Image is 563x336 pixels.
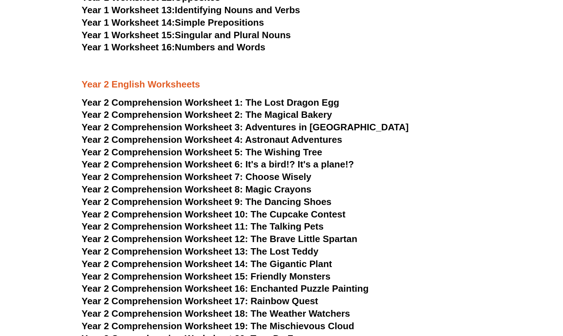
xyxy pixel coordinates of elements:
span: Year 2 Comprehension Worksheet 2: [82,109,243,120]
span: Year 1 Worksheet 16: [82,42,175,52]
a: Year 1 Worksheet 14:Simple Prepositions [82,17,264,28]
a: Year 2 Comprehension Worksheet 8: Magic Crayons [82,184,312,195]
span: Year 2 Comprehension Worksheet 7: [82,171,243,182]
a: Year 2 Comprehension Worksheet 18: The Weather Watchers [82,308,350,319]
a: Year 2 Comprehension Worksheet 12: The Brave Little Spartan [82,234,357,244]
a: Year 2 Comprehension Worksheet 9: The Dancing Shoes [82,196,332,207]
a: Year 2 Comprehension Worksheet 2: The Magical Bakery [82,109,332,120]
span: Year 1 Worksheet 15: [82,30,175,40]
a: Year 2 Comprehension Worksheet 4: Astronaut Adventures [82,134,342,145]
span: Year 2 Comprehension Worksheet 4: [82,134,243,145]
a: Year 2 Comprehension Worksheet 7: Choose Wisely [82,171,311,182]
a: Year 2 Comprehension Worksheet 11: The Talking Pets [82,221,324,232]
a: Year 2 Comprehension Worksheet 17: Rainbow Quest [82,296,318,306]
h3: Year 2 English Worksheets [82,54,482,90]
span: Year 1 Worksheet 13: [82,5,175,15]
span: The Lost Dragon Egg [245,97,339,108]
a: Year 1 Worksheet 13:Identifying Nouns and Verbs [82,5,300,15]
a: Year 2 Comprehension Worksheet 3: Adventures in [GEOGRAPHIC_DATA] [82,122,409,132]
span: Choose Wisely [245,171,311,182]
span: The Magical Bakery [245,109,332,120]
a: Year 2 Comprehension Worksheet 15: Friendly Monsters [82,271,331,282]
span: Year 1 Worksheet 14: [82,17,175,28]
a: Year 2 Comprehension Worksheet 6: It's a bird!? It's a plane!? [82,159,354,170]
a: Year 2 Comprehension Worksheet 5: The Wishing Tree [82,147,322,157]
a: Year 2 Comprehension Worksheet 19: The Mischievous Cloud [82,321,354,331]
span: Year 2 Comprehension Worksheet 5: [82,147,243,157]
a: Year 2 Comprehension Worksheet 16: Enchanted Puzzle Painting [82,283,369,294]
span: Year 2 Comprehension Worksheet 3: [82,122,243,132]
a: Year 2 Comprehension Worksheet 13: The Lost Teddy [82,246,318,257]
span: Adventures in [GEOGRAPHIC_DATA] [245,122,408,132]
a: Year 1 Worksheet 15:Singular and Plural Nouns [82,30,291,40]
span: Astronaut Adventures [245,134,342,145]
a: Year 2 Comprehension Worksheet 1: The Lost Dragon Egg [82,97,339,108]
iframe: Chat Widget [444,255,563,336]
a: Year 1 Worksheet 16:Numbers and Words [82,42,266,52]
a: Year 2 Comprehension Worksheet 14: The Gigantic Plant [82,259,332,269]
span: Year 2 Comprehension Worksheet 1: [82,97,243,108]
a: Year 2 Comprehension Worksheet 10: The Cupcake Contest [82,209,346,220]
span: The Wishing Tree [245,147,322,157]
